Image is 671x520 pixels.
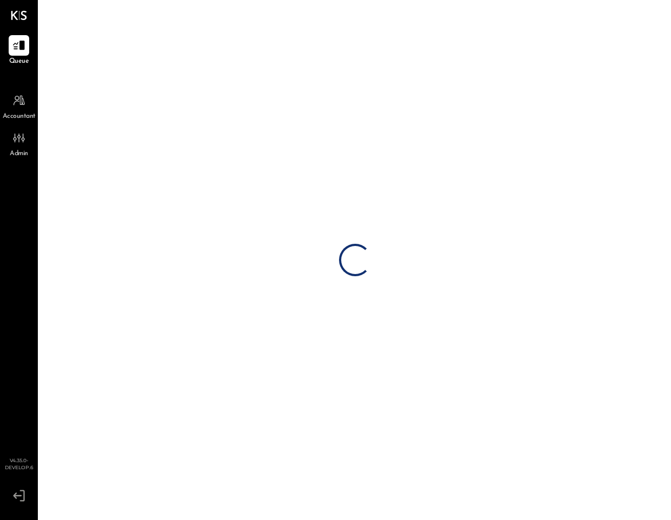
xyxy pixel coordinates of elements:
a: Accountant [1,90,37,122]
a: Queue [1,35,37,66]
span: Admin [10,149,28,159]
span: Accountant [3,112,36,122]
span: Queue [9,57,29,66]
a: Admin [1,128,37,159]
